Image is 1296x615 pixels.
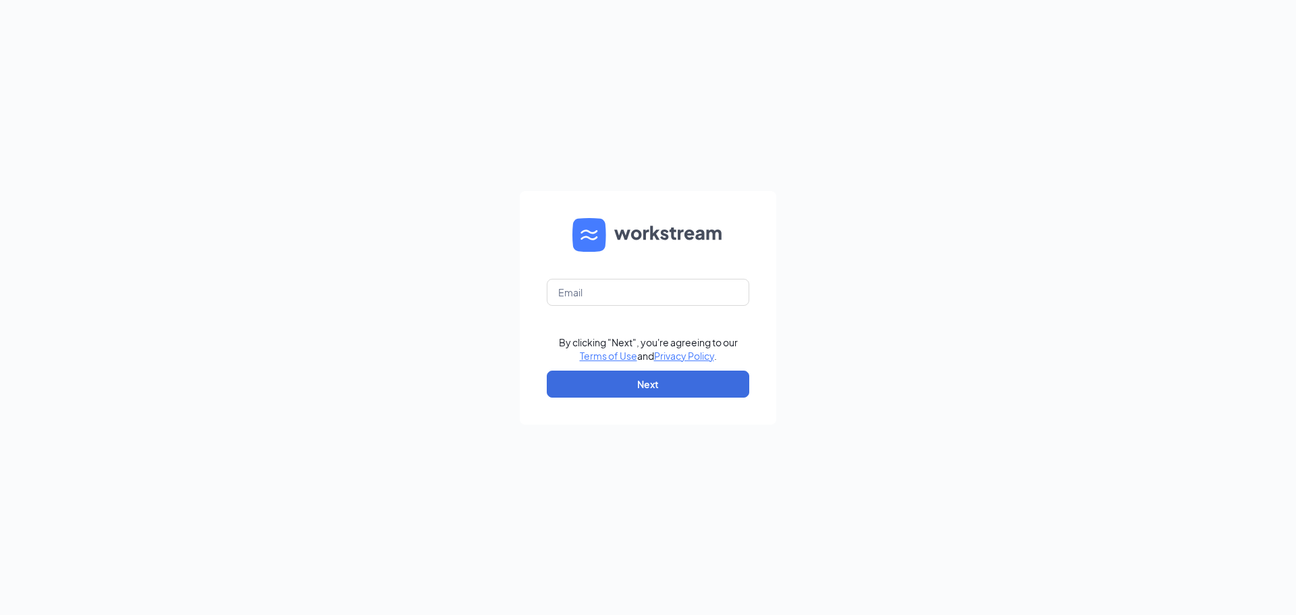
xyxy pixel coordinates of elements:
input: Email [547,279,749,306]
img: WS logo and Workstream text [572,218,724,252]
a: Terms of Use [580,350,637,362]
div: By clicking "Next", you're agreeing to our and . [559,336,738,363]
button: Next [547,371,749,398]
a: Privacy Policy [654,350,714,362]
